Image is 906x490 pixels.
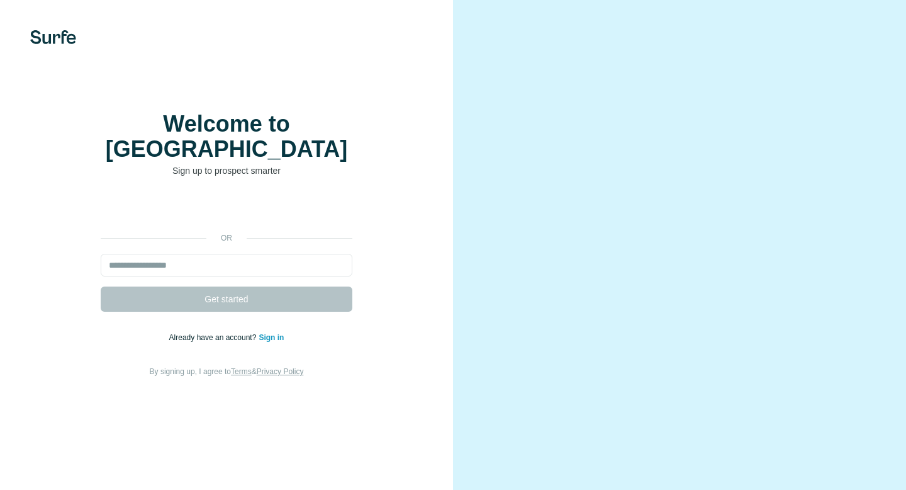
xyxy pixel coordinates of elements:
iframe: Botón Iniciar sesión con Google [94,196,359,224]
img: Surfe's logo [30,30,76,44]
h1: Welcome to [GEOGRAPHIC_DATA] [101,111,352,162]
p: or [206,232,247,244]
span: Already have an account? [169,333,259,342]
p: Sign up to prospect smarter [101,164,352,177]
a: Terms [231,367,252,376]
a: Privacy Policy [257,367,304,376]
a: Sign in [259,333,284,342]
span: By signing up, I agree to & [150,367,304,376]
